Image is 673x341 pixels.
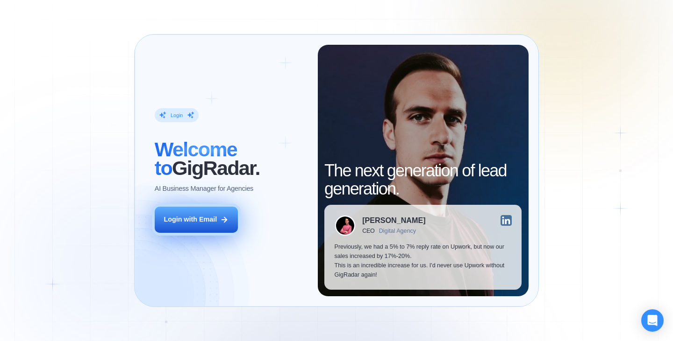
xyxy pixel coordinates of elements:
[164,215,217,224] div: Login with Email
[362,228,375,234] div: CEO
[155,184,253,194] p: AI Business Manager for Agencies
[155,207,238,233] button: Login with Email
[324,161,522,198] h2: The next generation of lead generation.
[155,140,308,177] h2: ‍ GigRadar.
[171,112,183,118] div: Login
[362,216,425,224] div: [PERSON_NAME]
[335,243,512,279] p: Previously, we had a 5% to 7% reply rate on Upwork, but now our sales increased by 17%-20%. This ...
[379,228,416,234] div: Digital Agency
[155,138,237,179] span: Welcome to
[641,309,664,332] div: Open Intercom Messenger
